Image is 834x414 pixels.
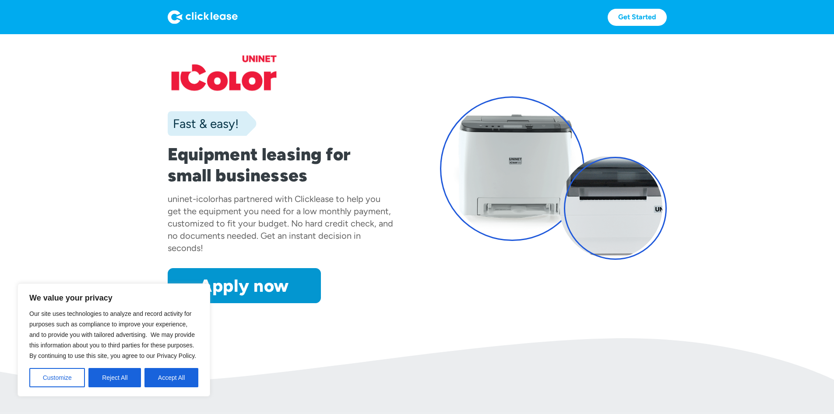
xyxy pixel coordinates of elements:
[144,368,198,387] button: Accept All
[168,144,394,186] h1: Equipment leasing for small businesses
[29,310,196,359] span: Our site uses technologies to analyze and record activity for purposes such as compliance to impr...
[168,194,393,253] div: has partnered with Clicklease to help you get the equipment you need for a low monthly payment, c...
[168,10,238,24] img: Logo
[29,293,198,303] p: We value your privacy
[29,368,85,387] button: Customize
[88,368,141,387] button: Reject All
[168,194,218,204] div: uninet-icolor
[168,115,239,132] div: Fast & easy!
[168,268,321,303] a: Apply now
[608,9,667,26] a: Get Started
[18,283,210,396] div: We value your privacy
